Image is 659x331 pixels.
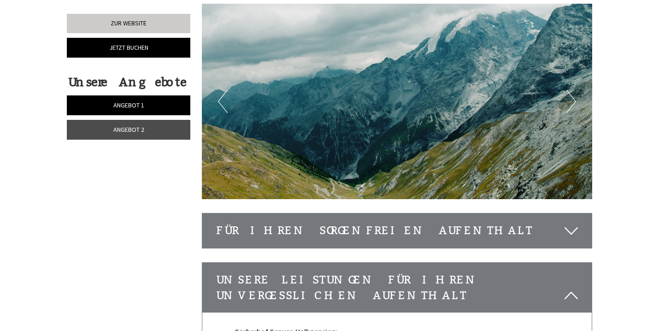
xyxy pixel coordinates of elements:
[566,90,576,113] button: Next
[67,74,188,91] div: Unsere Angebote
[202,263,592,313] div: Unsere Leistungen für Ihren unvergesslichen Aufenthalt
[113,125,144,134] span: Angebot 2
[67,38,190,58] a: Jetzt buchen
[202,213,592,248] div: Für Ihren sorgenfreien Aufenthalt
[218,90,228,113] button: Previous
[67,14,190,33] a: Zur Website
[113,101,144,109] span: Angebot 1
